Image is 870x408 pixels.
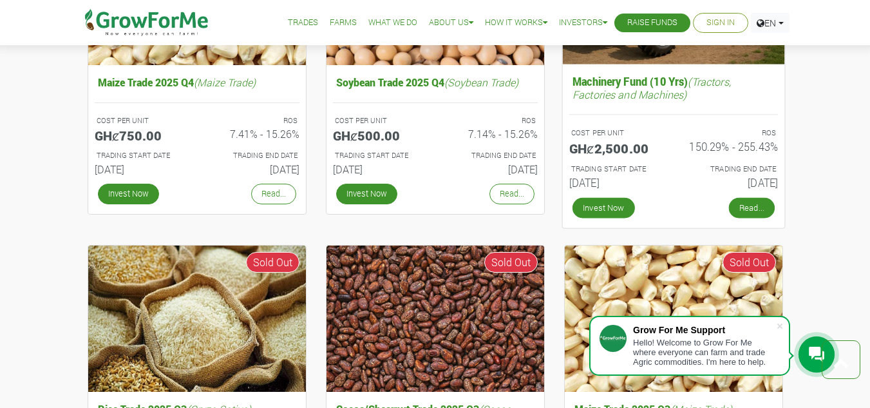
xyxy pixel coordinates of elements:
p: Estimated Trading Start Date [335,150,424,161]
div: Grow For Me Support [633,325,776,335]
a: Maize Trade 2025 Q4(Maize Trade) COST PER UNIT GHȼ750.00 ROS 7.41% - 15.26% TRADING START DATE [D... [95,73,299,180]
a: Read... [251,184,296,204]
h5: GHȼ2,500.00 [569,141,663,156]
p: ROS [685,128,776,139]
p: Estimated Trading End Date [685,164,776,175]
span: Sold Out [484,252,538,273]
h6: [DATE] [683,177,778,189]
h5: Machinery Fund (10 Yrs) [569,72,777,104]
span: Sold Out [723,252,776,273]
h6: [DATE] [445,163,538,175]
p: ROS [447,115,536,126]
p: ROS [209,115,298,126]
a: Soybean Trade 2025 Q4(Soybean Trade) COST PER UNIT GHȼ500.00 ROS 7.14% - 15.26% TRADING START DAT... [333,73,538,180]
a: EN [751,13,790,33]
i: (Tractors, Factories and Machines) [572,75,730,101]
h5: GHȼ750.00 [95,128,187,143]
img: growforme image [565,246,782,392]
h6: [DATE] [207,163,299,175]
a: What We Do [368,16,417,30]
span: Sold Out [246,252,299,273]
a: Read... [489,184,534,204]
p: Estimated Trading Start Date [97,150,185,161]
div: Hello! Welcome to Grow For Me where everyone can farm and trade Agric commodities. I'm here to help. [633,338,776,367]
a: About Us [429,16,473,30]
h5: Maize Trade 2025 Q4 [95,73,299,92]
h6: [DATE] [95,163,187,175]
p: Estimated Trading End Date [447,150,536,161]
h5: Soybean Trade 2025 Q4 [333,73,538,92]
a: Trades [288,16,318,30]
p: COST PER UNIT [97,115,185,126]
img: growforme image [326,246,544,392]
h6: 7.41% - 15.26% [207,128,299,140]
p: Estimated Trading Start Date [571,164,661,175]
a: Raise Funds [627,16,677,30]
h6: [DATE] [333,163,426,175]
i: (Maize Trade) [194,75,256,89]
a: Farms [330,16,357,30]
a: Investors [559,16,607,30]
p: COST PER UNIT [571,128,661,139]
a: Read... [728,198,774,219]
a: Sign In [706,16,735,30]
a: Invest Now [572,198,634,219]
a: Machinery Fund (10 Yrs)(Tractors, Factories and Machines) COST PER UNIT GHȼ2,500.00 ROS 150.29% -... [569,72,777,195]
a: Invest Now [98,184,159,204]
h6: 7.14% - 15.26% [445,128,538,140]
a: How it Works [485,16,547,30]
h5: GHȼ500.00 [333,128,426,143]
a: Invest Now [336,184,397,204]
p: COST PER UNIT [335,115,424,126]
h6: 150.29% - 255.43% [683,141,778,153]
i: (Soybean Trade) [444,75,518,89]
img: growforme image [88,246,306,392]
p: Estimated Trading End Date [209,150,298,161]
h6: [DATE] [569,177,663,189]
